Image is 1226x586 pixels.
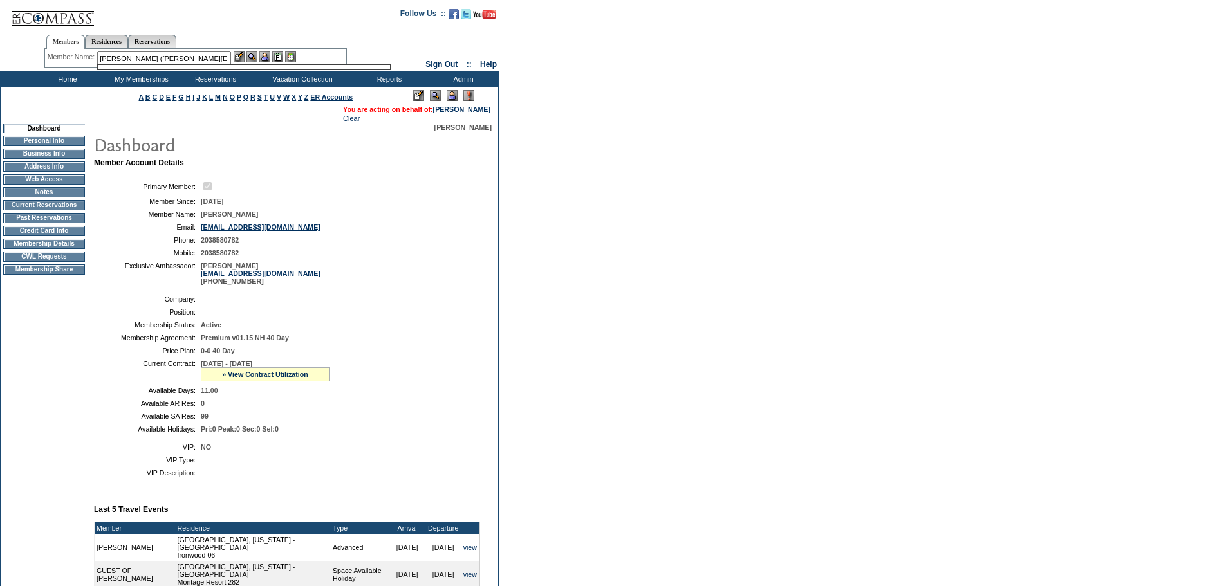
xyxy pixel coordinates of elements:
td: Available Holidays: [99,425,196,433]
td: Admin [425,71,499,87]
span: [DATE] - [DATE] [201,360,252,367]
td: Vacation Collection [251,71,351,87]
img: Impersonate [447,90,458,101]
a: D [159,93,164,101]
td: Home [29,71,103,87]
a: [EMAIL_ADDRESS][DOMAIN_NAME] [201,270,320,277]
a: R [250,93,255,101]
a: H [186,93,191,101]
img: b_edit.gif [234,51,245,62]
a: Help [480,60,497,69]
span: 2038580782 [201,236,239,244]
a: W [283,93,290,101]
img: Subscribe to our YouTube Channel [473,10,496,19]
span: You are acting on behalf of: [343,105,490,113]
span: :: [467,60,472,69]
a: I [192,93,194,101]
td: Member Since: [99,197,196,205]
span: Active [201,321,221,329]
td: Personal Info [3,136,85,146]
a: Reservations [128,35,176,48]
a: J [196,93,200,101]
a: N [223,93,228,101]
a: M [215,93,221,101]
span: Premium v01.15 NH 40 Day [201,334,289,342]
td: VIP Type: [99,456,196,464]
td: Departure [425,522,461,534]
a: Subscribe to our YouTube Channel [473,13,496,21]
td: Reservations [177,71,251,87]
td: Member [95,522,176,534]
a: P [237,93,241,101]
a: view [463,544,477,551]
td: Arrival [389,522,425,534]
a: Follow us on Twitter [461,13,471,21]
td: Phone: [99,236,196,244]
td: [DATE] [389,534,425,561]
a: S [257,93,262,101]
img: View [246,51,257,62]
td: Email: [99,223,196,231]
img: Reservations [272,51,283,62]
td: Available SA Res: [99,412,196,420]
a: Become our fan on Facebook [449,13,459,21]
td: Current Contract: [99,360,196,381]
span: [PERSON_NAME] [434,124,492,131]
span: NO [201,443,211,451]
td: Membership Details [3,239,85,249]
td: Member Name: [99,210,196,218]
td: Business Info [3,149,85,159]
td: Mobile: [99,249,196,257]
a: L [209,93,213,101]
a: U [270,93,275,101]
td: VIP Description: [99,469,196,477]
div: Member Name: [48,51,97,62]
td: Available AR Res: [99,399,196,407]
a: view [463,571,477,578]
td: Residence [176,522,331,534]
a: T [264,93,268,101]
b: Member Account Details [94,158,184,167]
a: Z [304,93,309,101]
td: Dashboard [3,124,85,133]
a: Sign Out [425,60,458,69]
span: Pri:0 Peak:0 Sec:0 Sel:0 [201,425,279,433]
img: Impersonate [259,51,270,62]
a: V [277,93,281,101]
a: E [166,93,171,101]
a: Y [298,93,302,101]
td: Notes [3,187,85,197]
td: [DATE] [425,534,461,561]
a: [PERSON_NAME] [433,105,490,113]
img: Edit Mode [413,90,424,101]
td: [PERSON_NAME] [95,534,176,561]
td: Membership Agreement: [99,334,196,342]
td: Type [331,522,389,534]
td: CWL Requests [3,252,85,262]
td: Exclusive Ambassador: [99,262,196,285]
a: O [230,93,235,101]
img: b_calculator.gif [285,51,296,62]
a: A [139,93,144,101]
a: ER Accounts [310,93,353,101]
span: 11.00 [201,387,218,394]
img: Become our fan on Facebook [449,9,459,19]
a: B [145,93,151,101]
span: 0 [201,399,205,407]
td: Advanced [331,534,389,561]
td: Follow Us :: [400,8,446,23]
td: Current Reservations [3,200,85,210]
td: VIP: [99,443,196,451]
td: Price Plan: [99,347,196,354]
td: Membership Share [3,264,85,275]
img: View Mode [430,90,441,101]
a: Clear [343,114,360,122]
td: My Memberships [103,71,177,87]
a: X [292,93,296,101]
td: Web Access [3,174,85,185]
span: [PERSON_NAME] [201,210,258,218]
span: [PERSON_NAME] [PHONE_NUMBER] [201,262,320,285]
td: Primary Member: [99,180,196,192]
a: G [178,93,183,101]
td: Available Days: [99,387,196,394]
